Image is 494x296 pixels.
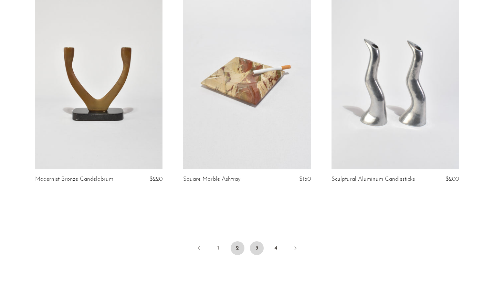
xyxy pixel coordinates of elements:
[445,176,459,182] span: $200
[35,176,113,182] a: Modernist Bronze Candelabrum
[332,176,415,182] a: Sculptural Aluminum Candlesticks
[288,241,302,256] a: Next
[269,241,283,255] a: 4
[149,176,162,182] span: $220
[250,241,264,255] a: 3
[211,241,225,255] a: 1
[183,176,241,182] a: Square Marble Ashtray
[192,241,206,256] a: Previous
[231,241,244,255] span: 2
[299,176,311,182] span: $150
